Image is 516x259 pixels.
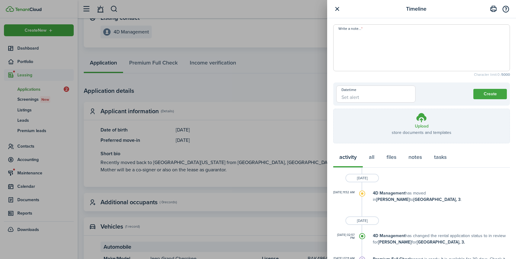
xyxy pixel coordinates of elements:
input: Set alert [336,86,415,103]
p: store documents and templates [392,129,451,136]
button: notes [402,149,428,168]
div: [DATE] 02:57 PM [333,233,355,240]
div: [DATE] 11:52 AM [333,191,355,194]
p: has changed the rental application status to in review for for [373,233,510,245]
b: 5000 [501,72,510,77]
h3: Upload [415,123,429,129]
p: has moved in to . [373,190,510,203]
button: files [380,149,402,168]
b: 4D Management [373,233,405,239]
button: Create [473,89,507,99]
button: Print [488,4,499,14]
b: [GEOGRAPHIC_DATA], 3. [417,239,465,245]
div: [DATE] [345,174,379,182]
div: [DATE] [345,216,379,225]
button: tasks [428,149,453,168]
button: Close modal [333,5,341,13]
b: 4D Management [373,190,405,196]
button: all [363,149,380,168]
b: [PERSON_NAME] [376,196,410,203]
b: [PERSON_NAME] [378,239,412,245]
small: Character limit: 0 / [333,73,510,76]
b: [GEOGRAPHIC_DATA], 3 [413,196,461,203]
span: Timeline [406,5,426,13]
